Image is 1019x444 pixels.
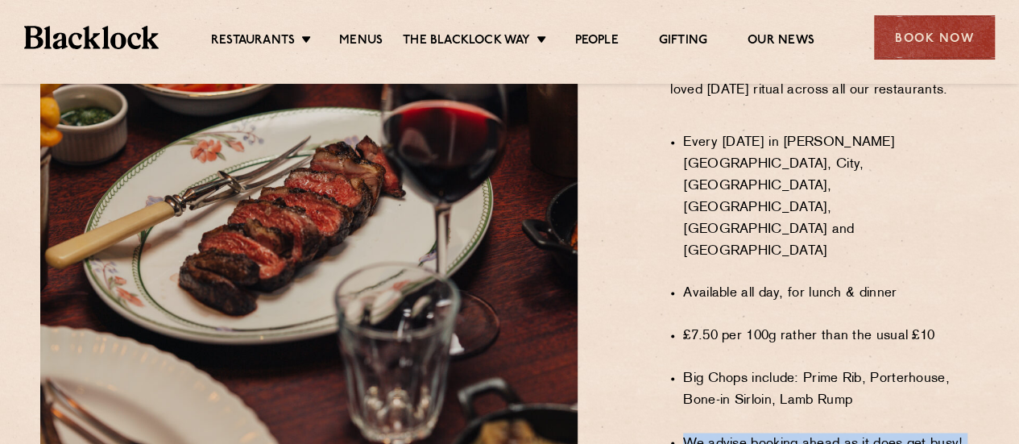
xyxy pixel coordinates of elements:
[339,33,383,51] a: Menus
[683,283,979,305] li: Available all day, for lunch & dinner
[659,33,707,51] a: Gifting
[24,26,159,48] img: BL_Textured_Logo-footer-cropped.svg
[683,368,979,412] li: Big Chops include: Prime Rib, Porterhouse, Bone-in Sirloin, Lamb Rump
[748,33,814,51] a: Our News
[683,326,979,347] li: £7.50 per 100g rather than the usual £10
[874,15,995,60] div: Book Now
[211,33,295,51] a: Restaurants
[574,33,618,51] a: People
[683,132,979,263] li: Every [DATE] in [PERSON_NAME][GEOGRAPHIC_DATA], City, [GEOGRAPHIC_DATA], [GEOGRAPHIC_DATA], [GEOG...
[403,33,530,51] a: The Blacklock Way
